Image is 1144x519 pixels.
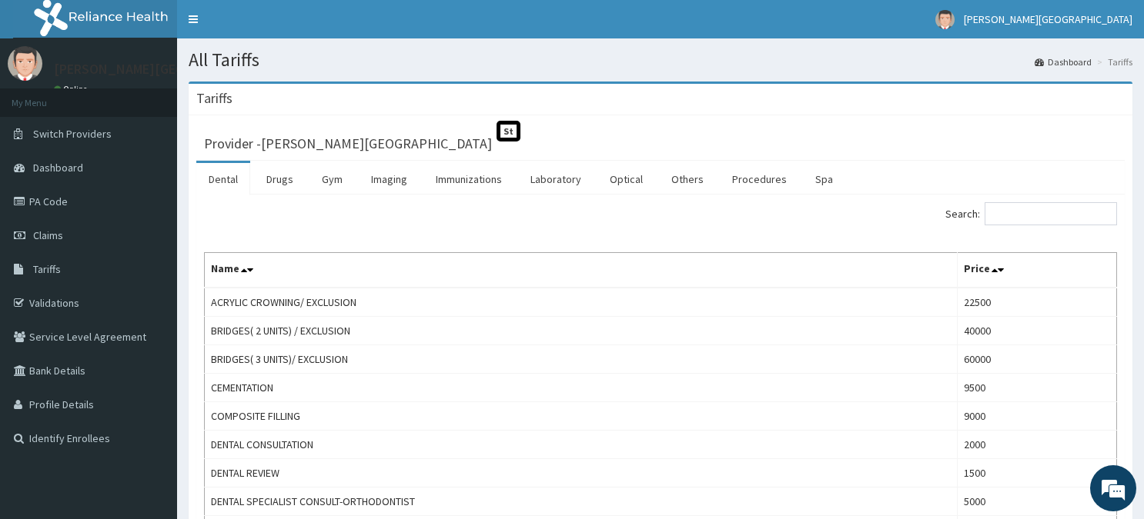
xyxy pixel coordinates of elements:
[205,431,958,459] td: DENTAL CONSULTATION
[957,288,1116,317] td: 22500
[803,163,845,195] a: Spa
[33,262,61,276] span: Tariffs
[205,402,958,431] td: COMPOSITE FILLING
[957,253,1116,288] th: Price
[254,163,306,195] a: Drugs
[985,202,1117,225] input: Search:
[33,161,83,175] span: Dashboard
[205,288,958,317] td: ACRYLIC CROWNING/ EXCLUSION
[423,163,514,195] a: Immunizations
[205,459,958,487] td: DENTAL REVIEW
[196,91,232,105] h3: Tariffs
[720,163,799,195] a: Procedures
[33,228,63,242] span: Claims
[205,253,958,288] th: Name
[205,345,958,374] td: BRIDGES( 3 UNITS)/ EXCLUSION
[957,317,1116,345] td: 40000
[497,121,520,141] span: St
[33,127,112,141] span: Switch Providers
[597,163,655,195] a: Optical
[659,163,716,195] a: Others
[518,163,594,195] a: Laboratory
[957,345,1116,374] td: 60000
[205,317,958,345] td: BRIDGES( 2 UNITS) / EXCLUSION
[957,431,1116,459] td: 2000
[205,487,958,516] td: DENTAL SPECIALIST CONSULT-ORTHODONTIST
[964,12,1132,26] span: [PERSON_NAME][GEOGRAPHIC_DATA]
[205,374,958,402] td: CEMENTATION
[957,487,1116,516] td: 5000
[54,84,91,95] a: Online
[957,459,1116,487] td: 1500
[54,62,282,76] p: [PERSON_NAME][GEOGRAPHIC_DATA]
[196,163,250,195] a: Dental
[1035,55,1092,68] a: Dashboard
[359,163,420,195] a: Imaging
[957,402,1116,431] td: 9000
[945,202,1117,225] label: Search:
[1093,55,1132,68] li: Tariffs
[8,46,42,81] img: User Image
[935,10,955,29] img: User Image
[189,50,1132,70] h1: All Tariffs
[204,137,492,151] h3: Provider - [PERSON_NAME][GEOGRAPHIC_DATA]
[957,374,1116,402] td: 9500
[309,163,355,195] a: Gym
